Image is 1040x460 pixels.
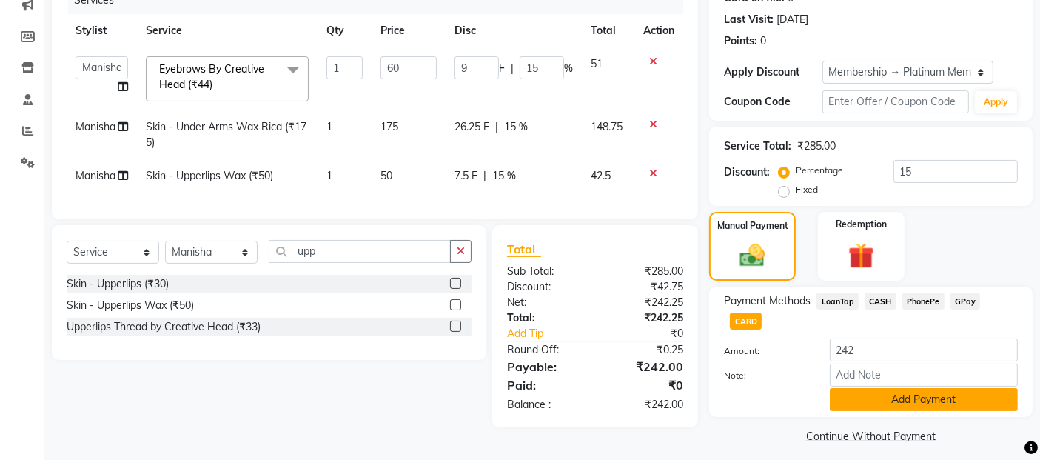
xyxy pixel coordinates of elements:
[76,120,115,133] span: Manisha
[830,364,1018,387] input: Add Note
[840,240,882,273] img: _gift.svg
[595,358,694,376] div: ₹242.00
[496,295,595,310] div: Net:
[717,219,788,233] label: Manual Payment
[591,57,603,70] span: 51
[67,14,137,47] th: Stylist
[496,279,595,295] div: Discount:
[595,397,694,413] div: ₹242.00
[446,14,582,47] th: Disc
[591,120,623,133] span: 148.75
[724,33,757,49] div: Points:
[159,62,264,91] span: Eyebrows By Creative Head (₹44)
[318,14,372,47] th: Qty
[146,120,306,149] span: Skin - Under Arms Wax Rica (₹175)
[724,164,770,180] div: Discount:
[595,279,694,295] div: ₹42.75
[612,326,695,341] div: ₹0
[724,293,811,309] span: Payment Methods
[496,264,595,279] div: Sub Total:
[776,12,808,27] div: [DATE]
[595,295,694,310] div: ₹242.25
[496,342,595,358] div: Round Off:
[822,90,969,113] input: Enter Offer / Coupon Code
[67,319,261,335] div: Upperlips Thread by Creative Head (₹33)
[595,264,694,279] div: ₹285.00
[496,376,595,394] div: Paid:
[724,64,822,80] div: Apply Discount
[634,14,683,47] th: Action
[713,369,818,382] label: Note:
[595,310,694,326] div: ₹242.25
[380,169,392,182] span: 50
[499,61,505,76] span: F
[975,91,1017,113] button: Apply
[67,276,169,292] div: Skin - Upperlips (₹30)
[454,119,489,135] span: 26.25 F
[796,164,843,177] label: Percentage
[146,169,273,182] span: Skin - Upperlips Wax (₹50)
[724,139,791,154] div: Service Total:
[713,344,818,358] label: Amount:
[137,14,318,47] th: Service
[595,376,694,394] div: ₹0
[830,339,1018,361] input: Amount
[816,293,859,310] span: LoanTap
[712,429,1030,444] a: Continue Without Payment
[797,139,836,154] div: ₹285.00
[760,33,766,49] div: 0
[483,168,486,184] span: |
[496,310,595,326] div: Total:
[902,293,945,310] span: PhonePe
[582,14,635,47] th: Total
[724,12,774,27] div: Last Visit:
[326,169,332,182] span: 1
[492,168,516,184] span: 15 %
[269,240,451,263] input: Search or Scan
[495,119,498,135] span: |
[380,120,398,133] span: 175
[326,120,332,133] span: 1
[67,298,194,313] div: Skin - Upperlips Wax (₹50)
[865,293,896,310] span: CASH
[595,342,694,358] div: ₹0.25
[511,61,514,76] span: |
[496,358,595,376] div: Payable:
[732,241,772,270] img: _cash.svg
[496,397,595,413] div: Balance :
[564,61,573,76] span: %
[76,169,115,182] span: Manisha
[504,119,528,135] span: 15 %
[212,78,219,91] a: x
[724,94,822,110] div: Coupon Code
[372,14,446,47] th: Price
[796,183,818,196] label: Fixed
[730,313,762,330] span: CARD
[950,293,981,310] span: GPay
[454,168,477,184] span: 7.5 F
[836,218,887,231] label: Redemption
[830,388,1018,411] button: Add Payment
[591,169,611,182] span: 42.5
[496,326,611,341] a: Add Tip
[507,241,541,257] span: Total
